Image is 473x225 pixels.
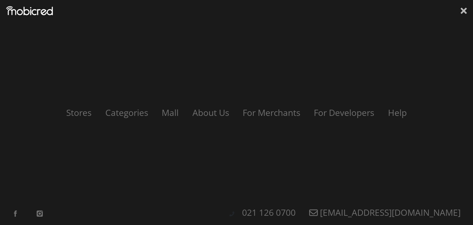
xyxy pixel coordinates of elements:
[382,107,413,118] a: Help
[156,107,185,118] a: Mall
[99,107,154,118] a: Categories
[186,107,235,118] a: About Us
[236,107,306,118] a: For Merchants
[60,107,98,118] a: Stores
[303,207,467,218] a: [EMAIL_ADDRESS][DOMAIN_NAME]
[308,107,380,118] a: For Developers
[236,207,302,218] a: 021 126 0700
[6,6,53,15] img: Mobicred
